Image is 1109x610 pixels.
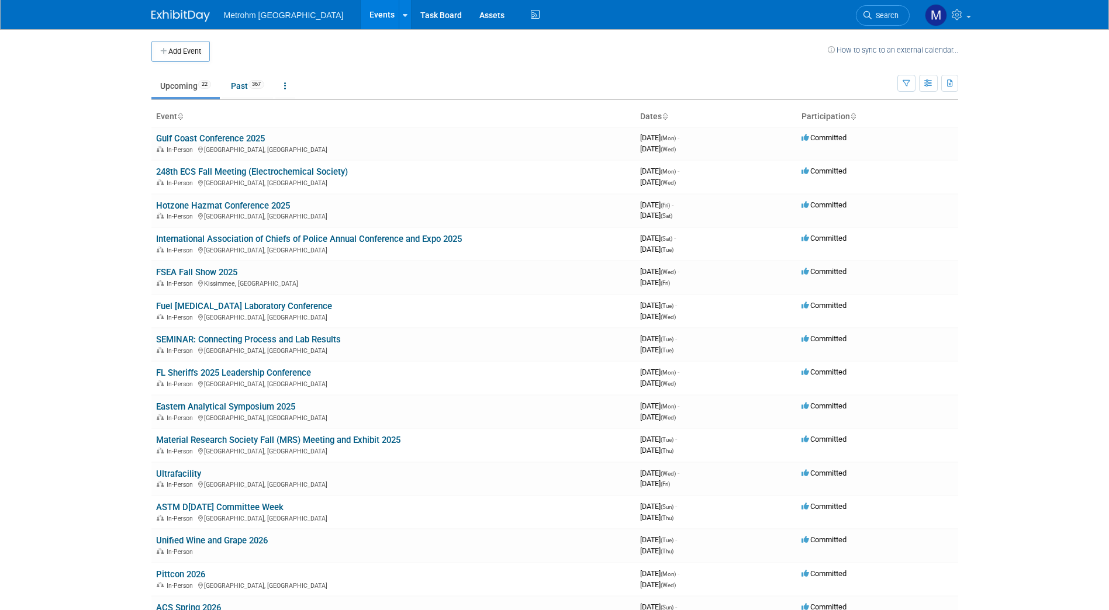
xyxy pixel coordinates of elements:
span: Search [872,11,899,20]
span: In-Person [167,582,196,590]
span: - [678,133,679,142]
div: [GEOGRAPHIC_DATA], [GEOGRAPHIC_DATA] [156,312,631,321]
button: Add Event [151,41,210,62]
th: Dates [635,107,797,127]
span: - [675,301,677,310]
span: (Mon) [661,168,676,175]
span: (Wed) [661,269,676,275]
span: (Thu) [661,448,673,454]
span: (Tue) [661,537,673,543]
img: Michelle Simoes [925,4,947,26]
span: Committed [801,469,847,477]
a: Eastern Analytical Symposium 2025 [156,401,295,412]
a: Ultrafacility [156,469,201,479]
span: (Tue) [661,336,673,342]
span: In-Person [167,414,196,422]
span: In-Person [167,481,196,488]
span: In-Person [167,314,196,321]
span: [DATE] [640,133,679,142]
span: In-Person [167,247,196,254]
span: Committed [801,267,847,276]
span: [DATE] [640,245,673,254]
img: In-Person Event [157,414,164,420]
span: (Mon) [661,571,676,577]
span: Committed [801,200,847,209]
span: - [678,469,679,477]
img: In-Person Event [157,448,164,453]
span: [DATE] [640,267,679,276]
a: Gulf Coast Conference 2025 [156,133,265,144]
a: ASTM D[DATE] Committee Week [156,502,284,512]
img: In-Person Event [157,380,164,386]
span: Committed [801,301,847,310]
a: Fuel [MEDICAL_DATA] Laboratory Conference [156,301,332,311]
span: (Wed) [661,414,676,421]
a: Upcoming22 [151,75,220,97]
span: [DATE] [640,502,677,511]
span: Committed [801,401,847,410]
span: [DATE] [640,535,677,544]
span: Committed [801,435,847,443]
img: In-Person Event [157,548,164,554]
span: (Mon) [661,135,676,141]
span: - [675,435,677,443]
span: (Wed) [661,146,676,152]
span: [DATE] [640,569,679,578]
span: - [678,267,679,276]
span: In-Person [167,179,196,187]
span: (Wed) [661,380,676,387]
div: [GEOGRAPHIC_DATA], [GEOGRAPHIC_DATA] [156,345,631,355]
span: - [675,334,677,343]
span: [DATE] [640,479,670,488]
img: ExhibitDay [151,10,210,22]
span: Committed [801,502,847,511]
a: Sort by Start Date [662,112,668,121]
span: [DATE] [640,413,676,421]
a: Hotzone Hazmat Conference 2025 [156,200,290,211]
span: Committed [801,569,847,578]
span: (Fri) [661,280,670,286]
span: [DATE] [640,334,677,343]
img: In-Person Event [157,146,164,152]
img: In-Person Event [157,213,164,219]
span: (Fri) [661,481,670,487]
span: [DATE] [640,446,673,455]
img: In-Person Event [157,481,164,487]
span: [DATE] [640,144,676,153]
th: Participation [797,107,958,127]
span: - [678,401,679,410]
span: [DATE] [640,401,679,410]
div: [GEOGRAPHIC_DATA], [GEOGRAPHIC_DATA] [156,413,631,422]
div: [GEOGRAPHIC_DATA], [GEOGRAPHIC_DATA] [156,513,631,522]
span: In-Person [167,280,196,287]
span: (Sat) [661,213,672,219]
div: [GEOGRAPHIC_DATA], [GEOGRAPHIC_DATA] [156,178,631,187]
span: [DATE] [640,580,676,589]
a: Past367 [222,75,273,97]
span: [DATE] [640,234,676,242]
span: - [672,200,673,209]
div: [GEOGRAPHIC_DATA], [GEOGRAPHIC_DATA] [156,211,631,220]
span: (Sun) [661,504,673,510]
span: [DATE] [640,200,673,209]
span: [DATE] [640,345,673,354]
img: In-Person Event [157,280,164,286]
span: [DATE] [640,513,673,522]
span: Metrohm [GEOGRAPHIC_DATA] [224,11,344,20]
span: In-Person [167,448,196,455]
a: 248th ECS Fall Meeting (Electrochemical Society) [156,167,348,177]
img: In-Person Event [157,347,164,353]
a: International Association of Chiefs of Police Annual Conference and Expo 2025 [156,234,462,244]
div: [GEOGRAPHIC_DATA], [GEOGRAPHIC_DATA] [156,446,631,455]
span: (Wed) [661,582,676,588]
a: FL Sheriffs 2025 Leadership Conference [156,368,311,378]
div: Kissimmee, [GEOGRAPHIC_DATA] [156,278,631,287]
a: SEMINAR: Connecting Process and Lab Results [156,334,341,345]
span: [DATE] [640,312,676,321]
span: Committed [801,133,847,142]
a: Sort by Participation Type [850,112,856,121]
span: (Wed) [661,179,676,186]
span: In-Person [167,347,196,355]
img: In-Person Event [157,515,164,521]
div: [GEOGRAPHIC_DATA], [GEOGRAPHIC_DATA] [156,379,631,388]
